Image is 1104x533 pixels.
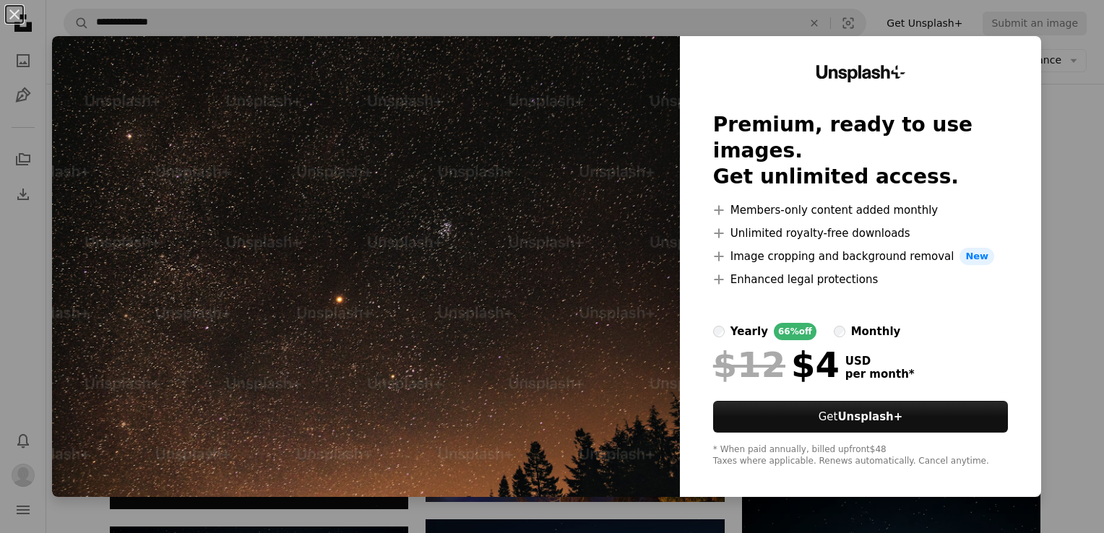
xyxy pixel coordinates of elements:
[774,323,816,340] div: 66% off
[713,346,785,383] span: $12
[845,368,915,381] span: per month *
[845,355,915,368] span: USD
[959,248,994,265] span: New
[713,271,1008,288] li: Enhanced legal protections
[837,410,902,423] strong: Unsplash+
[851,323,901,340] div: monthly
[713,225,1008,242] li: Unlimited royalty-free downloads
[713,326,725,337] input: yearly66%off
[730,323,768,340] div: yearly
[834,326,845,337] input: monthly
[713,112,1008,190] h2: Premium, ready to use images. Get unlimited access.
[713,401,1008,433] a: GetUnsplash+
[713,248,1008,265] li: Image cropping and background removal
[713,346,840,383] div: $4
[713,444,1008,467] div: * When paid annually, billed upfront $48 Taxes where applicable. Renews automatically. Cancel any...
[713,201,1008,219] li: Members-only content added monthly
